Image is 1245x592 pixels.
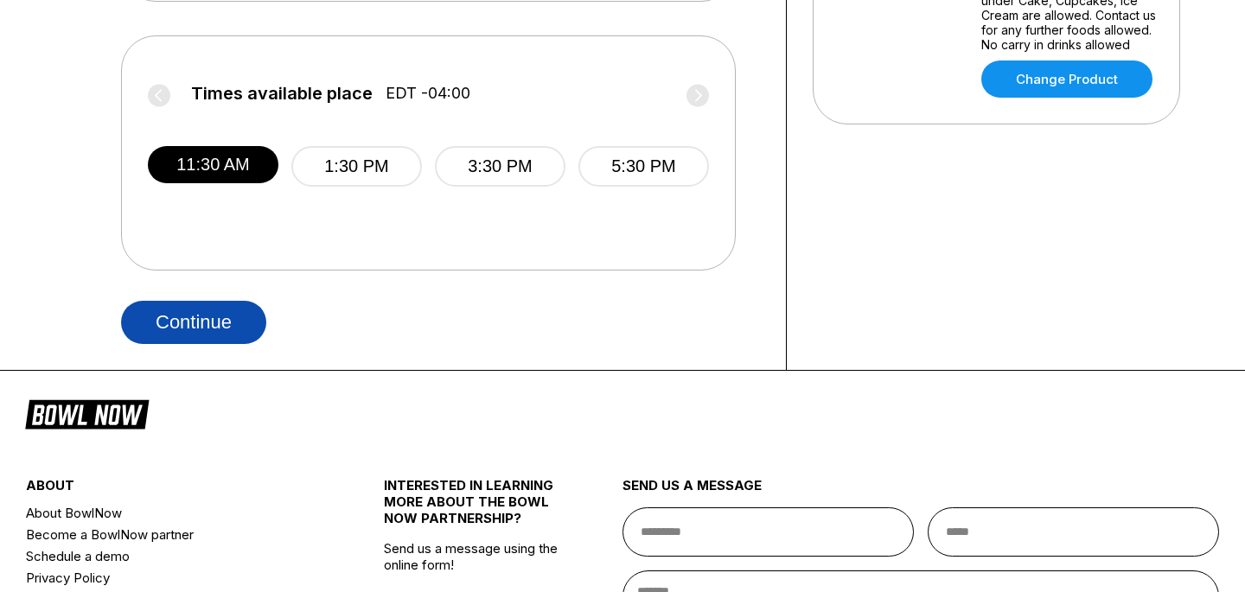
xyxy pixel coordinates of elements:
[291,146,422,187] button: 1:30 PM
[386,84,470,103] span: EDT -04:00
[622,477,1219,507] div: send us a message
[26,545,324,567] a: Schedule a demo
[26,567,324,589] a: Privacy Policy
[191,84,373,103] span: Times available place
[26,477,324,502] div: about
[578,146,709,187] button: 5:30 PM
[435,146,565,187] button: 3:30 PM
[148,146,278,183] button: 11:30 AM
[26,502,324,524] a: About BowlNow
[121,301,266,344] button: Continue
[384,477,563,540] div: INTERESTED IN LEARNING MORE ABOUT THE BOWL NOW PARTNERSHIP?
[981,60,1152,98] a: Change Product
[26,524,324,545] a: Become a BowlNow partner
